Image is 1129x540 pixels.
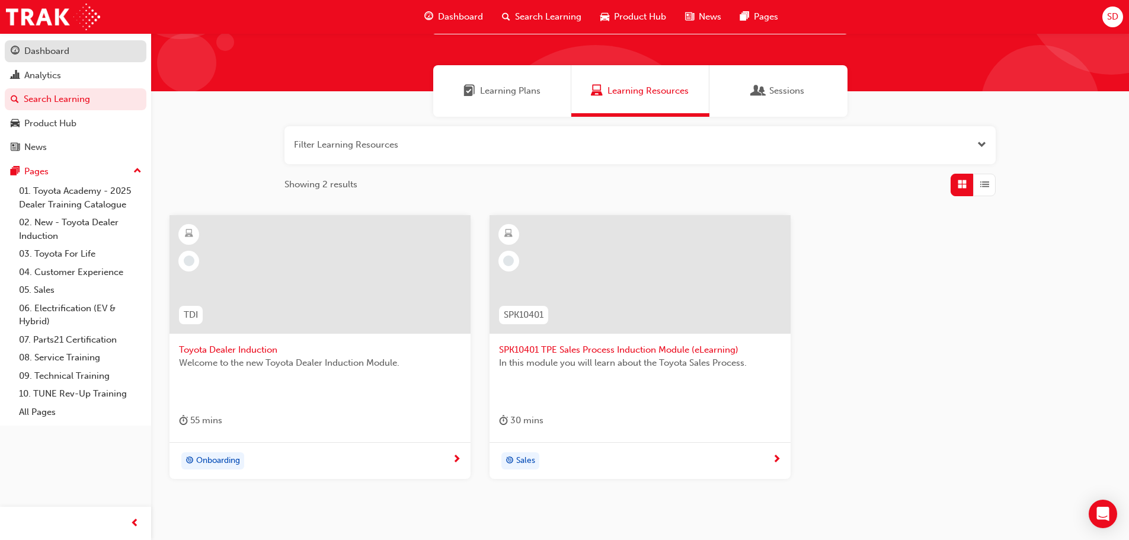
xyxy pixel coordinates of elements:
[14,245,146,263] a: 03. Toyota For Life
[14,213,146,245] a: 02. New - Toyota Dealer Induction
[14,299,146,331] a: 06. Electrification (EV & Hybrid)
[772,455,781,465] span: next-icon
[14,182,146,213] a: 01. Toyota Academy - 2025 Dealer Training Catalogue
[24,140,47,154] div: News
[480,84,540,98] span: Learning Plans
[14,403,146,421] a: All Pages
[6,4,100,30] img: Trak
[24,165,49,178] div: Pages
[14,385,146,403] a: 10. TUNE Rev-Up Training
[452,455,461,465] span: next-icon
[499,413,508,428] span: duration-icon
[754,10,778,24] span: Pages
[5,40,146,62] a: Dashboard
[438,10,483,24] span: Dashboard
[415,5,492,29] a: guage-iconDashboard
[1089,500,1117,528] div: Open Intercom Messenger
[607,84,689,98] span: Learning Resources
[502,9,510,24] span: search-icon
[614,10,666,24] span: Product Hub
[184,255,194,266] span: learningRecordVerb_NONE-icon
[504,308,543,322] span: SPK10401
[11,167,20,177] span: pages-icon
[24,69,61,82] div: Analytics
[14,263,146,282] a: 04. Customer Experience
[600,9,609,24] span: car-icon
[433,65,571,117] a: Learning PlansLearning Plans
[499,343,781,357] span: SPK10401 TPE Sales Process Induction Module (eLearning)
[130,516,139,531] span: prev-icon
[185,453,194,469] span: target-icon
[5,113,146,135] a: Product Hub
[753,84,765,98] span: Sessions
[676,5,731,29] a: news-iconNews
[5,38,146,161] button: DashboardAnalyticsSearch LearningProduct HubNews
[492,5,591,29] a: search-iconSearch Learning
[490,215,791,480] a: SPK10401SPK10401 TPE Sales Process Induction Module (eLearning)In this module you will learn abou...
[699,10,721,24] span: News
[463,84,475,98] span: Learning Plans
[133,164,142,179] span: up-icon
[977,138,986,152] button: Open the filter
[5,161,146,183] button: Pages
[1107,10,1118,24] span: SD
[5,88,146,110] a: Search Learning
[685,9,694,24] span: news-icon
[499,413,543,428] div: 30 mins
[769,84,804,98] span: Sessions
[24,44,69,58] div: Dashboard
[179,413,188,428] span: duration-icon
[179,343,461,357] span: Toyota Dealer Induction
[516,454,535,468] span: Sales
[591,84,603,98] span: Learning Resources
[709,65,847,117] a: SessionsSessions
[11,46,20,57] span: guage-icon
[179,356,461,370] span: Welcome to the new Toyota Dealer Induction Module.
[424,9,433,24] span: guage-icon
[504,226,513,242] span: learningResourceType_ELEARNING-icon
[1102,7,1123,27] button: SD
[184,308,198,322] span: TDI
[14,331,146,349] a: 07. Parts21 Certification
[14,367,146,385] a: 09. Technical Training
[11,142,20,153] span: news-icon
[11,119,20,129] span: car-icon
[14,281,146,299] a: 05. Sales
[24,117,76,130] div: Product Hub
[185,226,193,242] span: learningResourceType_ELEARNING-icon
[499,356,781,370] span: In this module you will learn about the Toyota Sales Process.
[958,178,967,191] span: Grid
[515,10,581,24] span: Search Learning
[740,9,749,24] span: pages-icon
[5,136,146,158] a: News
[980,178,989,191] span: List
[11,94,19,105] span: search-icon
[169,215,471,480] a: TDIToyota Dealer InductionWelcome to the new Toyota Dealer Induction Module.duration-icon 55 mins...
[196,454,240,468] span: Onboarding
[731,5,788,29] a: pages-iconPages
[284,178,357,191] span: Showing 2 results
[5,65,146,87] a: Analytics
[503,255,514,266] span: learningRecordVerb_NONE-icon
[11,71,20,81] span: chart-icon
[179,413,222,428] div: 55 mins
[591,5,676,29] a: car-iconProduct Hub
[571,65,709,117] a: Learning ResourcesLearning Resources
[14,349,146,367] a: 08. Service Training
[506,453,514,469] span: target-icon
